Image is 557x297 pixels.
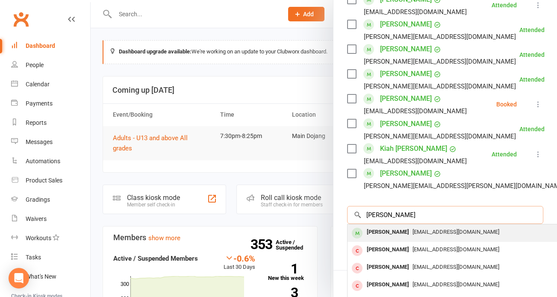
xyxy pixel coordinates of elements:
div: Gradings [26,196,50,203]
a: Tasks [11,248,90,267]
div: People [26,62,44,68]
span: [EMAIL_ADDRESS][DOMAIN_NAME] [413,229,499,235]
div: member [352,228,362,238]
div: Tasks [26,254,41,261]
div: member [352,280,362,291]
div: Attended [519,76,545,82]
a: [PERSON_NAME] [380,117,432,131]
div: Reports [26,119,47,126]
a: [PERSON_NAME] [380,42,432,56]
div: Attended [519,27,545,33]
div: [PERSON_NAME][EMAIL_ADDRESS][DOMAIN_NAME] [364,81,516,92]
div: [EMAIL_ADDRESS][DOMAIN_NAME] [364,106,467,117]
a: Product Sales [11,171,90,190]
span: [EMAIL_ADDRESS][DOMAIN_NAME] [413,264,499,270]
a: Payments [11,94,90,113]
div: Attended [492,151,517,157]
a: Calendar [11,75,90,94]
div: [PERSON_NAME][EMAIL_ADDRESS][DOMAIN_NAME] [364,56,516,67]
div: Messages [26,138,53,145]
div: [PERSON_NAME] [363,279,413,291]
div: [PERSON_NAME] [363,244,413,256]
a: [PERSON_NAME] [380,67,432,81]
div: Attended [519,52,545,58]
div: Calendar [26,81,50,88]
div: Attended [492,2,517,8]
div: Open Intercom Messenger [9,268,29,288]
div: member [352,263,362,273]
div: [PERSON_NAME][EMAIL_ADDRESS][DOMAIN_NAME] [364,131,516,142]
div: Payments [26,100,53,107]
a: Automations [11,152,90,171]
a: Waivers [11,209,90,229]
div: What's New [26,273,56,280]
div: member [352,245,362,256]
a: What's New [11,267,90,286]
div: Product Sales [26,177,62,184]
div: Workouts [26,235,51,241]
div: [PERSON_NAME][EMAIL_ADDRESS][DOMAIN_NAME] [364,31,516,42]
div: [EMAIL_ADDRESS][DOMAIN_NAME] [364,156,467,167]
a: People [11,56,90,75]
div: Automations [26,158,60,165]
div: [EMAIL_ADDRESS][DOMAIN_NAME] [364,6,467,18]
a: Kiah [PERSON_NAME] [380,142,447,156]
a: Messages [11,132,90,152]
div: Booked [496,101,517,107]
span: [EMAIL_ADDRESS][DOMAIN_NAME] [413,281,499,288]
a: Workouts [11,229,90,248]
a: Reports [11,113,90,132]
a: [PERSON_NAME] [380,167,432,180]
a: [PERSON_NAME] [380,18,432,31]
a: Dashboard [11,36,90,56]
div: Dashboard [26,42,55,49]
div: Waivers [26,215,47,222]
div: [PERSON_NAME] [363,261,413,273]
div: Attended [519,126,545,132]
span: [EMAIL_ADDRESS][DOMAIN_NAME] [413,246,499,253]
div: [PERSON_NAME] [363,226,413,238]
input: Search to add attendees [347,206,543,224]
a: [PERSON_NAME] [380,92,432,106]
a: Clubworx [10,9,32,30]
a: Gradings [11,190,90,209]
